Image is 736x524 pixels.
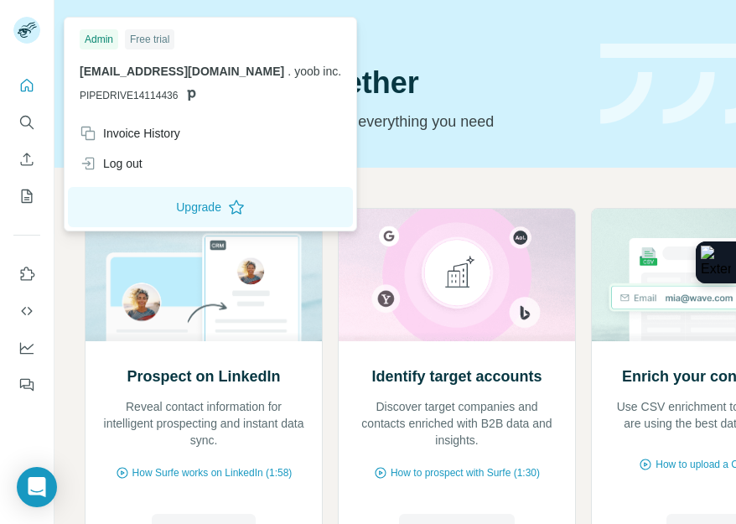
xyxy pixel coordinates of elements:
h2: Prospect on LinkedIn [127,365,280,388]
span: How to prospect with Surfe (1:30) [391,465,540,480]
button: Dashboard [13,333,40,363]
div: Free trial [125,29,174,49]
div: Admin [80,29,118,49]
button: Quick start [13,70,40,101]
button: Use Surfe on LinkedIn [13,259,40,289]
img: Identify target accounts [338,209,576,341]
button: Search [13,107,40,137]
span: PIPEDRIVE14114436 [80,88,178,103]
div: Invoice History [80,125,180,142]
span: [EMAIL_ADDRESS][DOMAIN_NAME] [80,65,284,78]
button: My lists [13,181,40,211]
div: Log out [80,155,143,172]
p: Discover target companies and contacts enriched with B2B data and insights. [355,398,558,449]
button: Use Surfe API [13,296,40,326]
img: Prospect on LinkedIn [85,209,323,341]
div: Open Intercom Messenger [17,467,57,507]
h2: Identify target accounts [371,365,542,388]
span: How Surfe works on LinkedIn (1:58) [132,465,293,480]
button: Upgrade [68,187,353,227]
span: . [288,65,291,78]
p: Reveal contact information for intelligent prospecting and instant data sync. [102,398,305,449]
span: yoob inc. [294,65,341,78]
button: Enrich CSV [13,144,40,174]
button: Feedback [13,370,40,400]
img: Extension Icon [701,246,731,279]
